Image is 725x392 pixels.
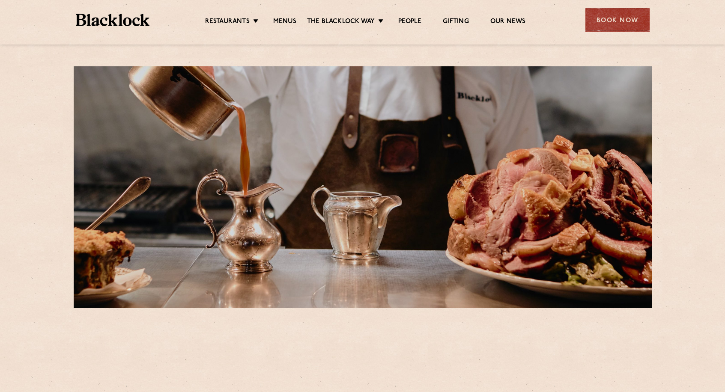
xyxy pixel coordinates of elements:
[585,8,650,32] div: Book Now
[273,18,296,27] a: Menus
[490,18,526,27] a: Our News
[398,18,421,27] a: People
[205,18,250,27] a: Restaurants
[76,14,150,26] img: BL_Textured_Logo-footer-cropped.svg
[443,18,468,27] a: Gifting
[307,18,375,27] a: The Blacklock Way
